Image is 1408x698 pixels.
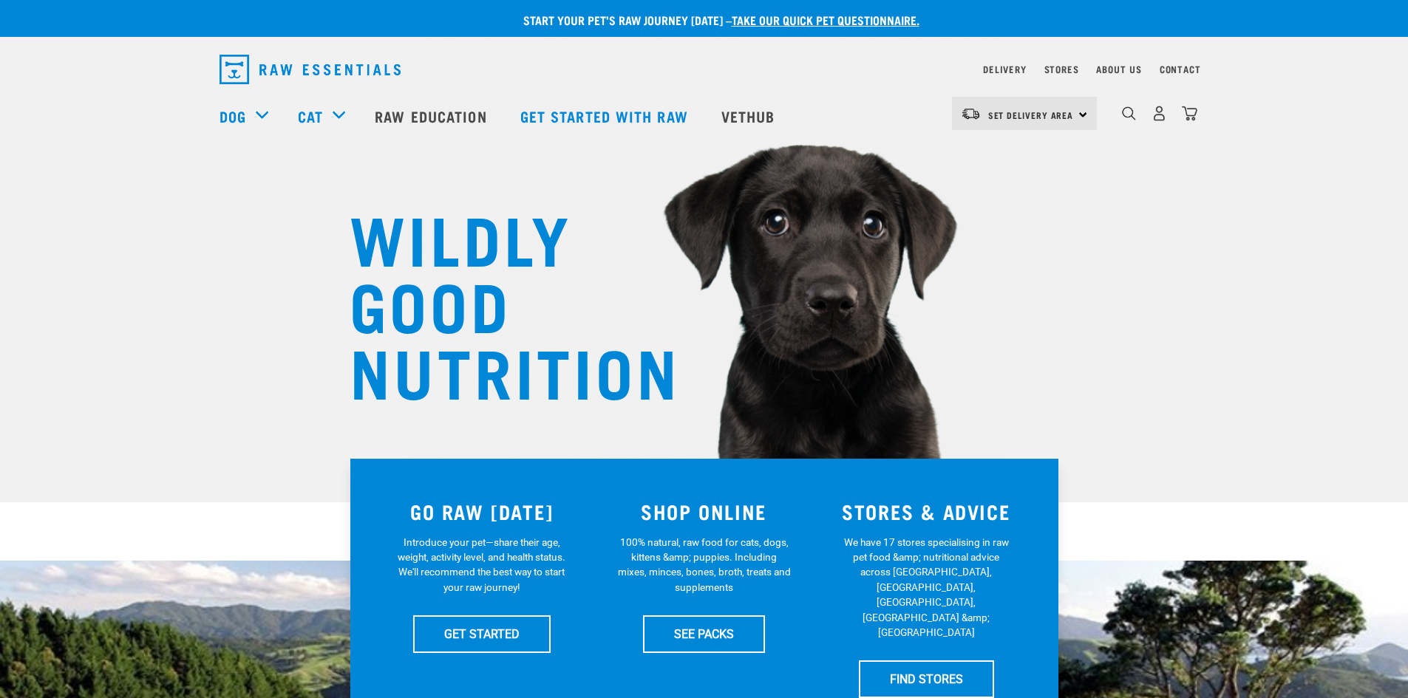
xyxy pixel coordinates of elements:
[617,535,791,595] p: 100% natural, raw food for cats, dogs, kittens &amp; puppies. Including mixes, minces, bones, bro...
[506,86,707,146] a: Get started with Raw
[413,615,551,652] a: GET STARTED
[732,16,919,23] a: take our quick pet questionnaire.
[380,500,585,523] h3: GO RAW [DATE]
[208,49,1201,90] nav: dropdown navigation
[988,112,1074,117] span: Set Delivery Area
[602,500,806,523] h3: SHOP ONLINE
[350,203,645,403] h1: WILDLY GOOD NUTRITION
[824,500,1029,523] h3: STORES & ADVICE
[1152,106,1167,121] img: user.png
[859,660,994,697] a: FIND STORES
[1096,66,1141,72] a: About Us
[840,535,1013,640] p: We have 17 stores specialising in raw pet food &amp; nutritional advice across [GEOGRAPHIC_DATA],...
[1044,66,1079,72] a: Stores
[1182,106,1197,121] img: home-icon@2x.png
[298,105,323,127] a: Cat
[220,105,246,127] a: Dog
[643,615,765,652] a: SEE PACKS
[983,66,1026,72] a: Delivery
[220,55,401,84] img: Raw Essentials Logo
[961,107,981,120] img: van-moving.png
[1122,106,1136,120] img: home-icon-1@2x.png
[707,86,794,146] a: Vethub
[360,86,505,146] a: Raw Education
[1160,66,1201,72] a: Contact
[395,535,568,595] p: Introduce your pet—share their age, weight, activity level, and health status. We'll recommend th...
